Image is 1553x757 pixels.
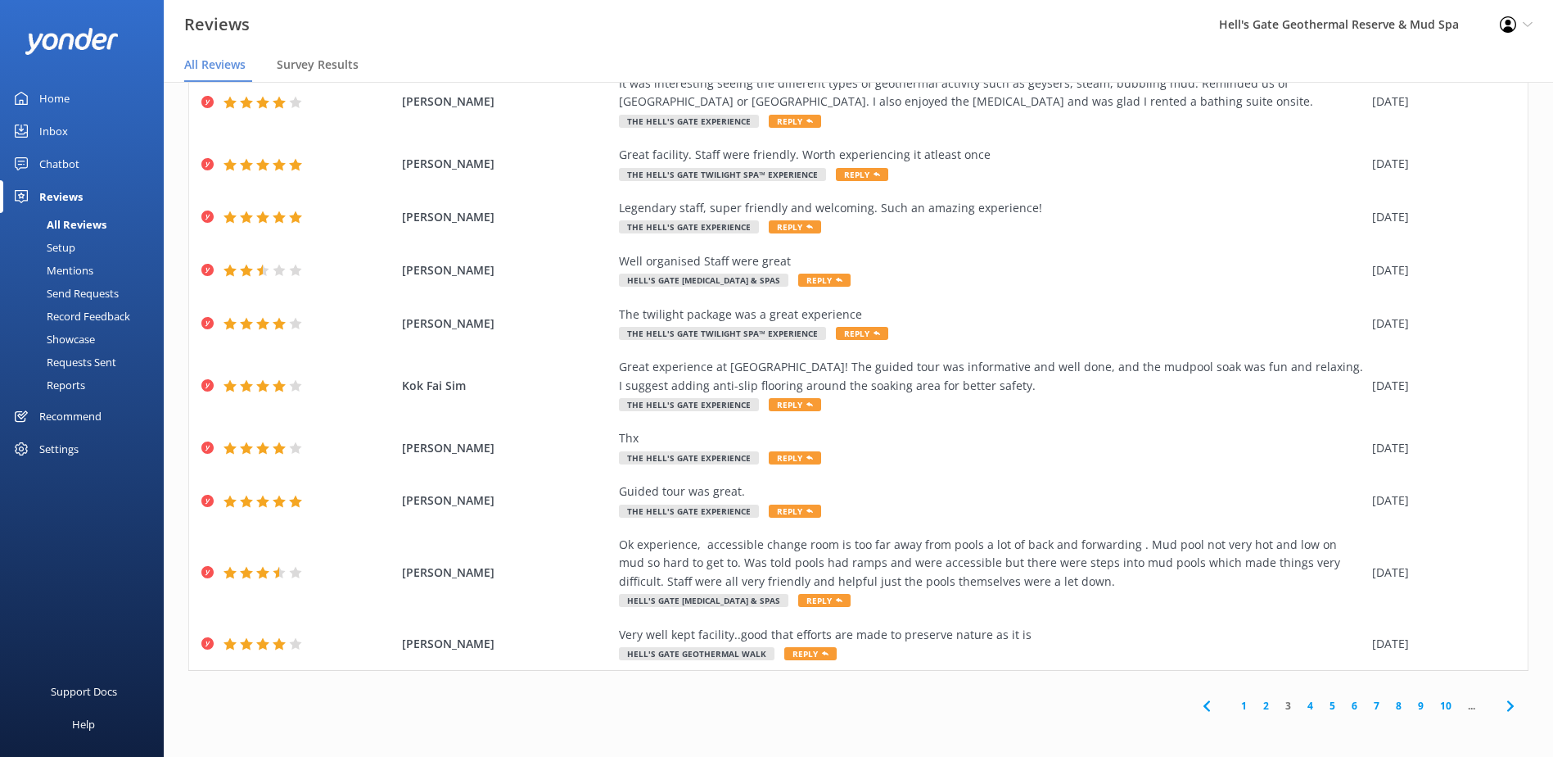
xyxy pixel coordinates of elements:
span: Reply [769,451,821,465]
div: [DATE] [1372,439,1507,457]
div: Send Requests [10,282,119,305]
div: Reports [10,374,85,397]
a: 9 [1410,698,1432,714]
div: [DATE] [1372,315,1507,333]
span: [PERSON_NAME] [402,439,611,457]
a: Reports [10,374,164,397]
div: [DATE] [1372,155,1507,173]
div: Well organised Staff were great [619,252,1364,270]
div: [DATE] [1372,261,1507,279]
span: The Hell's Gate Experience [619,115,759,128]
span: Reply [769,220,821,233]
a: 4 [1299,698,1321,714]
span: Kok Fai Sim [402,377,611,395]
div: Home [39,82,70,115]
a: All Reviews [10,213,164,236]
div: Settings [39,433,79,465]
a: 7 [1366,698,1388,714]
div: Help [72,708,95,741]
div: Mentions [10,259,93,282]
span: Reply [769,505,821,518]
a: Record Feedback [10,305,164,328]
div: It was interesting seeing the different types of geothermal activity such as geysers, steam, bubb... [619,75,1364,111]
span: All Reviews [184,57,246,73]
img: yonder-white-logo.png [25,28,119,55]
span: [PERSON_NAME] [402,208,611,226]
span: Reply [836,168,888,181]
span: The Hell's Gate Experience [619,451,759,465]
a: 6 [1343,698,1366,714]
div: Legendary staff, super friendly and welcoming. Such an amazing experience! [619,199,1364,217]
div: Reviews [39,180,83,213]
div: Great facility. Staff were friendly. Worth experiencing it atleast once [619,146,1364,164]
div: Showcase [10,328,95,351]
div: The twilight package was a great experience [619,306,1364,324]
a: 1 [1233,698,1255,714]
div: Very well kept facility..good that efforts are made to preserve nature as it is [619,626,1364,644]
div: [DATE] [1372,377,1507,395]
div: All Reviews [10,213,106,236]
span: The Hell's Gate Experience [619,505,759,518]
span: THE HELL'S GATE TWILIGHT SPA™ EXPERIENCE [619,168,826,181]
a: 10 [1432,698,1460,714]
div: Recommend [39,400,102,433]
div: Thx [619,429,1364,447]
span: Reply [798,274,851,287]
div: [DATE] [1372,208,1507,226]
a: Setup [10,236,164,259]
a: Send Requests [10,282,164,305]
span: Survey Results [277,57,359,73]
a: 5 [1321,698,1343,714]
span: [PERSON_NAME] [402,492,611,510]
a: 8 [1388,698,1410,714]
span: [PERSON_NAME] [402,261,611,279]
span: [PERSON_NAME] [402,315,611,333]
span: Reply [836,327,888,340]
span: The Hell's Gate Experience [619,220,759,233]
span: [PERSON_NAME] [402,155,611,173]
div: Chatbot [39,147,79,180]
div: Record Feedback [10,305,130,328]
span: Reply [769,398,821,411]
a: Mentions [10,259,164,282]
div: Inbox [39,115,68,147]
span: ... [1460,698,1483,714]
span: [PERSON_NAME] [402,93,611,111]
span: Hell's Gate Geothermal Walk [619,647,774,660]
div: Requests Sent [10,351,116,374]
span: The Hell's Gate Experience [619,398,759,411]
a: Requests Sent [10,351,164,374]
div: Great experience at [GEOGRAPHIC_DATA]! The guided tour was informative and well done, and the mud... [619,358,1364,395]
div: [DATE] [1372,564,1507,582]
a: 2 [1255,698,1277,714]
span: Reply [798,594,851,607]
h3: Reviews [184,11,250,38]
a: 3 [1277,698,1299,714]
div: Guided tour was great. [619,483,1364,501]
div: Setup [10,236,75,259]
div: Ok experience, accessible change room is too far away from pools a lot of back and forwarding . M... [619,536,1364,591]
span: Hell's Gate [MEDICAL_DATA] & Spas [619,274,788,287]
a: Showcase [10,328,164,351]
div: [DATE] [1372,93,1507,111]
span: [PERSON_NAME] [402,635,611,653]
span: Reply [784,647,837,660]
div: [DATE] [1372,492,1507,510]
span: THE HELL'S GATE TWILIGHT SPA™ EXPERIENCE [619,327,826,340]
span: Reply [769,115,821,128]
span: Hell's Gate [MEDICAL_DATA] & Spas [619,594,788,607]
div: [DATE] [1372,635,1507,653]
div: Support Docs [51,675,117,708]
span: [PERSON_NAME] [402,564,611,582]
